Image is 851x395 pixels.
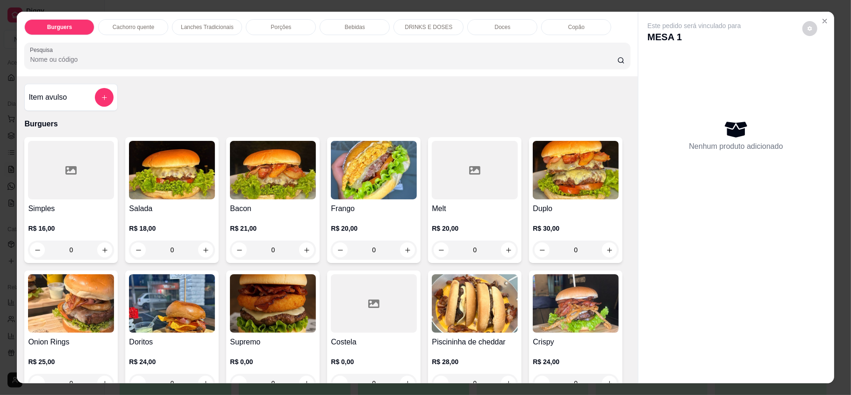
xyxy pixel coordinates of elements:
img: product-image [230,274,316,333]
img: product-image [533,274,619,333]
p: R$ 20,00 [432,224,518,233]
p: DRINKS E DOSES [405,23,452,31]
p: R$ 24,00 [129,357,215,366]
button: Close [817,14,832,29]
h4: Piscininha de cheddar [432,336,518,348]
h4: Duplo [533,203,619,214]
h4: Frango [331,203,417,214]
p: Lanches Tradicionais [181,23,234,31]
p: Bebidas [345,23,365,31]
img: product-image [129,141,215,199]
p: Porções [271,23,291,31]
img: product-image [129,274,215,333]
p: Nenhum produto adicionado [689,141,783,152]
p: Doces [494,23,510,31]
h4: Onion Rings [28,336,114,348]
h4: Doritos [129,336,215,348]
img: product-image [432,274,518,333]
button: decrease-product-quantity [802,21,817,36]
p: Copão [568,23,585,31]
h4: Simples [28,203,114,214]
h4: Supremo [230,336,316,348]
h4: Item avulso [29,92,67,103]
img: product-image [230,141,316,199]
p: Este pedido será vinculado para [648,21,741,30]
h4: Melt [432,203,518,214]
p: R$ 24,00 [533,357,619,366]
h4: Crispy [533,336,619,348]
p: Cachorro quente [113,23,154,31]
p: R$ 30,00 [533,224,619,233]
p: Burguers [24,118,630,130]
p: R$ 28,00 [432,357,518,366]
h4: Costela [331,336,417,348]
p: MESA 1 [648,30,741,44]
p: R$ 21,00 [230,224,316,233]
img: product-image [331,141,417,199]
p: R$ 0,00 [230,357,316,366]
button: add-separate-item [95,88,114,107]
p: R$ 16,00 [28,224,114,233]
p: Burguers [47,23,72,31]
p: R$ 0,00 [331,357,417,366]
label: Pesquisa [30,46,56,54]
p: R$ 20,00 [331,224,417,233]
input: Pesquisa [30,55,617,64]
img: product-image [28,274,114,333]
p: R$ 18,00 [129,224,215,233]
h4: Bacon [230,203,316,214]
p: R$ 25,00 [28,357,114,366]
img: product-image [533,141,619,199]
h4: Salada [129,203,215,214]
